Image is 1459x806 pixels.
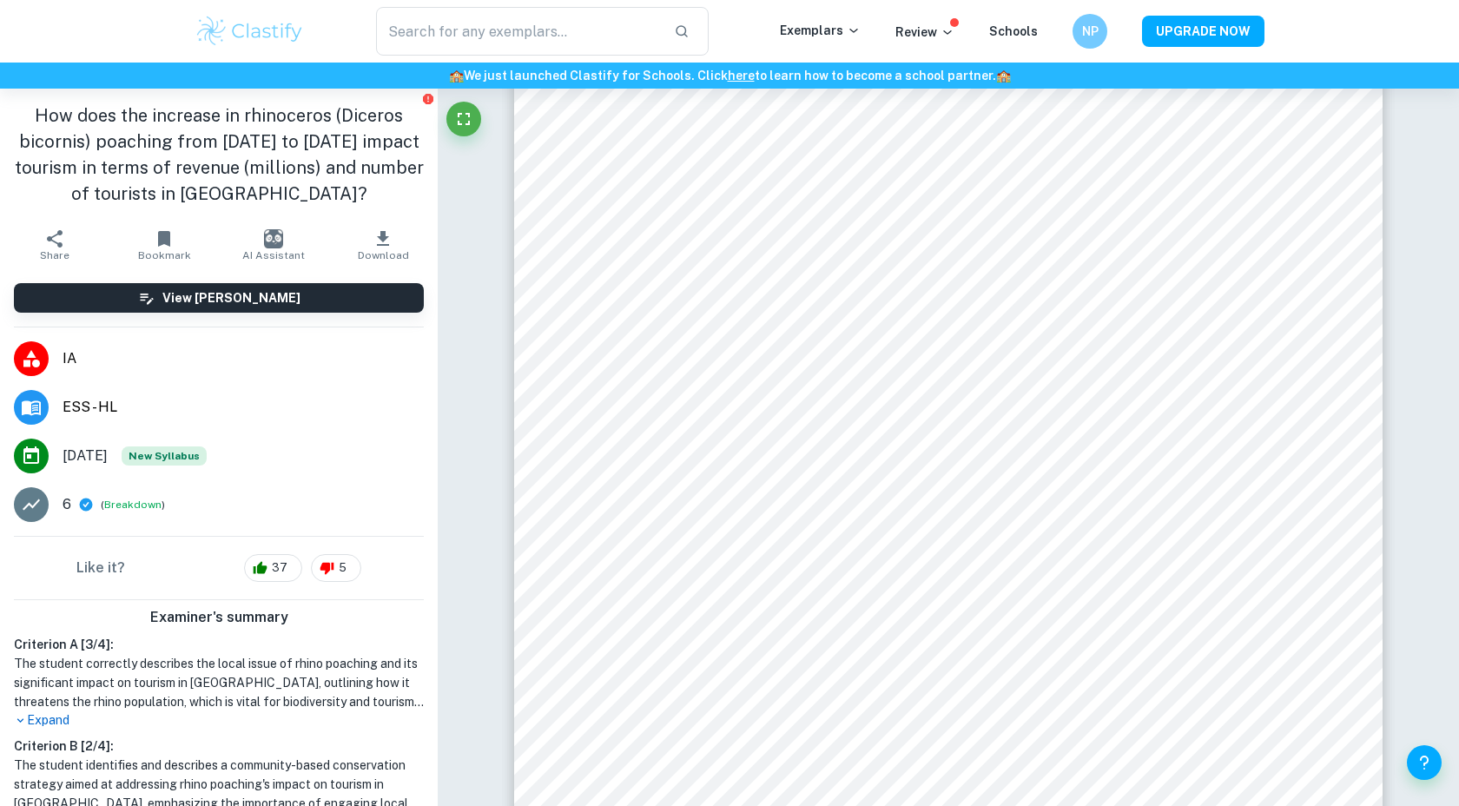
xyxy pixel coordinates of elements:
a: here [728,69,755,83]
h6: We just launched Clastify for Schools. Click to learn how to become a school partner. [3,66,1456,85]
span: 🏫 [996,69,1011,83]
span: 37 [262,559,297,577]
p: Expand [14,711,424,730]
span: Share [40,249,69,261]
span: New Syllabus [122,446,207,466]
span: 🏫 [449,69,464,83]
h1: The student correctly describes the local issue of rhino poaching and its significant impact on t... [14,654,424,711]
a: Schools [989,24,1038,38]
p: Review [895,23,954,42]
button: Report issue [421,92,434,105]
div: 5 [311,554,361,582]
h6: Criterion A [ 3 / 4 ]: [14,635,424,654]
h6: Examiner's summary [7,607,431,628]
p: 6 [63,494,71,515]
button: Download [328,221,438,269]
button: AI Assistant [219,221,328,269]
input: Search for any exemplars... [376,7,660,56]
button: UPGRADE NOW [1142,16,1264,47]
img: AI Assistant [264,229,283,248]
span: ( ) [101,497,165,513]
button: Help and Feedback [1407,745,1442,780]
h6: Criterion B [ 2 / 4 ]: [14,737,424,756]
span: AI Assistant [242,249,305,261]
span: IA [63,348,424,369]
img: Clastify logo [195,14,305,49]
span: Download [358,249,409,261]
p: Exemplars [780,21,861,40]
button: View [PERSON_NAME] [14,283,424,313]
div: 37 [244,554,302,582]
h1: How does the increase in rhinoceros (Diceros bicornis) poaching from [DATE] to [DATE] impact tour... [14,102,424,207]
h6: NP [1080,22,1100,41]
span: Bookmark [138,249,191,261]
span: [DATE] [63,446,108,466]
span: 5 [329,559,356,577]
h6: Like it? [76,558,125,578]
button: NP [1073,14,1107,49]
button: Bookmark [109,221,219,269]
button: Fullscreen [446,102,481,136]
div: Starting from the May 2026 session, the ESS IA requirements have changed. We created this exempla... [122,446,207,466]
h6: View [PERSON_NAME] [162,288,300,307]
span: ESS - HL [63,397,424,418]
button: Breakdown [104,497,162,512]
